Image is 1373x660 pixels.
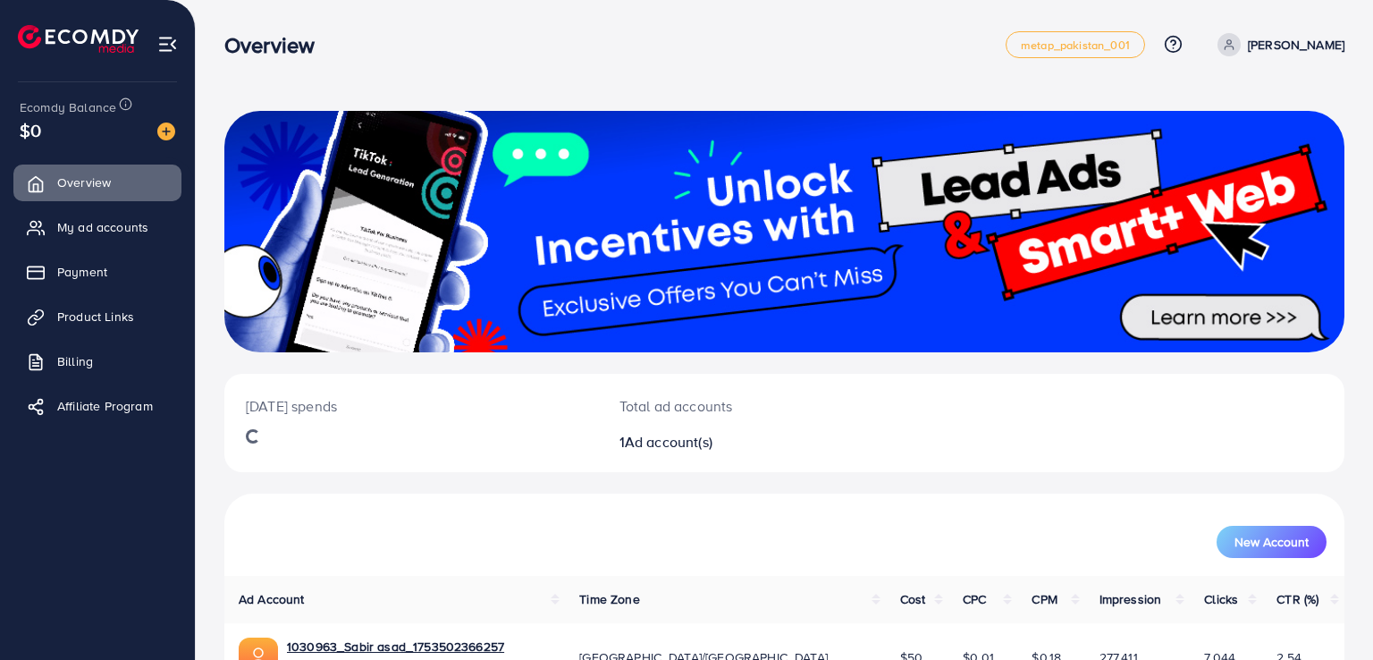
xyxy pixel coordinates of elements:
span: Ad account(s) [625,432,712,452]
span: New Account [1234,536,1309,548]
a: Billing [13,343,181,379]
a: [PERSON_NAME] [1210,33,1344,56]
a: metap_pakistan_001 [1006,31,1145,58]
a: My ad accounts [13,209,181,245]
span: Cost [900,590,926,608]
span: CTR (%) [1276,590,1318,608]
a: Product Links [13,299,181,334]
button: New Account [1217,526,1327,558]
span: Payment [57,263,107,281]
span: Clicks [1204,590,1238,608]
a: Overview [13,165,181,200]
img: image [157,123,175,140]
h2: 1 [619,434,856,451]
a: 1030963_Sabir asad_1753502366257 [287,638,504,656]
span: Time Zone [579,590,639,608]
span: Overview [57,173,111,191]
span: Impression [1099,590,1162,608]
span: My ad accounts [57,218,148,236]
span: CPC [963,590,986,608]
img: menu [157,34,178,55]
span: Ad Account [239,590,305,608]
span: Ecomdy Balance [20,98,116,116]
p: [PERSON_NAME] [1248,34,1344,55]
span: Affiliate Program [57,397,153,415]
a: Affiliate Program [13,388,181,424]
span: Product Links [57,308,134,326]
p: Total ad accounts [619,395,856,417]
span: Billing [57,352,93,370]
img: logo [18,25,139,53]
h3: Overview [224,32,329,58]
p: [DATE] spends [246,395,577,417]
span: $0 [20,117,41,143]
span: metap_pakistan_001 [1021,39,1130,51]
a: Payment [13,254,181,290]
span: CPM [1032,590,1057,608]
